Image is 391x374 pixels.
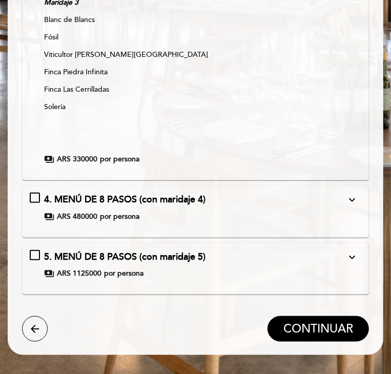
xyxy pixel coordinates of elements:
span: ARS 1125000 [57,268,101,279]
i: arrow_back [29,323,41,335]
span: por persona [104,268,143,279]
md-checkbox: 5. MENÚ DE 8 PASOS (con maridaje 5) expand_more Bomba de papa Sopa de calabaza y yogurtPlato de t... [30,251,361,279]
button: expand_more [343,251,361,264]
button: arrow_back [22,316,48,342]
span: payments [44,212,54,222]
button: CONTINUAR [267,316,369,342]
i: expand_more [346,194,358,206]
span: por persona [100,212,139,222]
span: CONTINUAR [283,322,353,336]
p: Solería [44,102,346,112]
span: por persona [100,154,139,164]
i: expand_more [346,251,358,263]
p: Blanc de Blancs [44,15,346,25]
md-checkbox: 4. MENÚ DE 8 PASOS (con maridaje 4) expand_more Bomba de papa Sopa de calabaza y yogurtPlato de t... [30,193,361,222]
span: payments [44,268,54,279]
p: Viticultor [PERSON_NAME][GEOGRAPHIC_DATA] [44,50,346,60]
button: expand_more [343,193,361,206]
span: 5. MENÚ DE 8 PASOS (con maridaje 5) [44,251,205,262]
span: ARS 330000 [57,154,97,164]
span: ARS 480000 [57,212,97,222]
p: Finca Piedra Infinita [44,67,346,77]
p: Finca Las Cerrilladas [44,85,346,95]
p: Fósil [44,32,346,43]
span: 4. MENÚ DE 8 PASOS (con maridaje 4) [44,194,205,205]
span: payments [44,154,54,164]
